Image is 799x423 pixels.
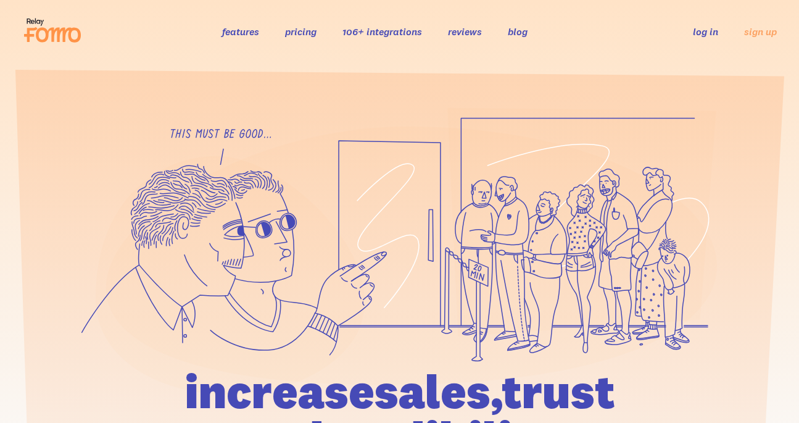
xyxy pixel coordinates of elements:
a: features [222,25,259,38]
a: log in [693,25,718,38]
a: blog [508,25,528,38]
a: reviews [448,25,482,38]
a: 106+ integrations [342,25,422,38]
a: pricing [285,25,317,38]
a: sign up [744,25,777,38]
